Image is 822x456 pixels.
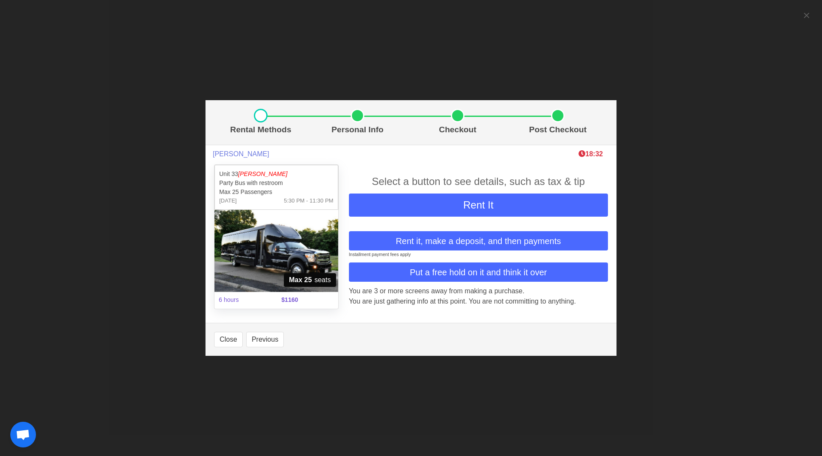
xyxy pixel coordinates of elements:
p: Personal Info [311,124,404,136]
em: [PERSON_NAME] [238,170,287,177]
img: 33%2001.jpg [214,210,338,292]
div: Select a button to see details, such as tax & tip [349,174,608,189]
p: Max 25 Passengers [219,188,334,197]
p: Post Checkout [511,124,605,136]
div: Open chat [10,422,36,447]
b: 18:32 [578,150,603,158]
span: The clock is ticking ⁠— this timer shows how long we'll hold this limo during checkout. If time r... [578,150,603,158]
p: Unit 33 [219,170,334,179]
button: Previous [246,332,284,347]
span: [DATE] [219,197,237,205]
span: 5:30 PM - 11:30 PM [284,197,334,205]
p: You are just gathering info at this point. You are not committing to anything. [349,296,608,307]
strong: Max 25 [289,275,312,285]
span: seats [284,273,336,287]
span: Put a free hold on it and think it over [410,266,547,279]
small: Installment payment fees apply [349,252,411,257]
p: Party Bus with restroom [219,179,334,188]
button: Rent it, make a deposit, and then payments [349,231,608,250]
button: Put a free hold on it and think it over [349,262,608,282]
button: Close [214,332,243,347]
p: Checkout [411,124,504,136]
button: Rent It [349,194,608,217]
span: Rent It [463,199,494,211]
p: You are 3 or more screens away from making a purchase. [349,286,608,296]
span: Rent it, make a deposit, and then payments [396,235,561,247]
span: [PERSON_NAME] [213,150,269,158]
p: Rental Methods [217,124,304,136]
span: 6 hours [214,290,276,310]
